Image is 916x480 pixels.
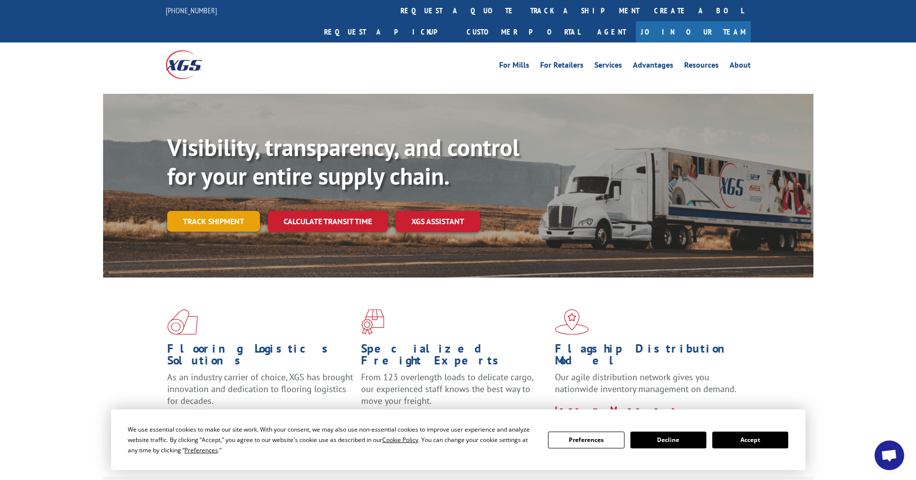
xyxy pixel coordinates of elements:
[184,446,218,454] span: Preferences
[730,61,751,72] a: About
[548,432,624,448] button: Preferences
[167,343,354,371] h1: Flooring Logistics Solutions
[555,309,589,335] img: xgs-icon-flagship-distribution-model-red
[166,5,217,15] a: [PHONE_NUMBER]
[111,409,806,470] div: Cookie Consent Prompt
[875,440,904,470] a: Open chat
[396,211,480,232] a: XGS ASSISTANT
[361,371,548,415] p: From 123 overlength loads to delicate cargo, our experienced staff knows the best way to move you...
[317,21,459,42] a: Request a pickup
[268,211,388,232] a: Calculate transit time
[459,21,587,42] a: Customer Portal
[361,343,548,371] h1: Specialized Freight Experts
[712,432,788,448] button: Accept
[167,309,198,335] img: xgs-icon-total-supply-chain-intelligence-red
[499,61,529,72] a: For Mills
[555,343,741,371] h1: Flagship Distribution Model
[684,61,719,72] a: Resources
[587,21,636,42] a: Agent
[594,61,622,72] a: Services
[630,432,706,448] button: Decline
[167,211,260,232] a: Track shipment
[167,371,353,406] span: As an industry carrier of choice, XGS has brought innovation and dedication to flooring logistics...
[636,21,751,42] a: Join Our Team
[128,424,536,455] div: We use essential cookies to make our site work. With your consent, we may also use non-essential ...
[361,309,384,335] img: xgs-icon-focused-on-flooring-red
[555,404,678,415] a: Learn More >
[167,132,519,191] b: Visibility, transparency, and control for your entire supply chain.
[633,61,673,72] a: Advantages
[382,436,418,444] span: Cookie Policy
[555,371,736,395] span: Our agile distribution network gives you nationwide inventory management on demand.
[540,61,584,72] a: For Retailers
